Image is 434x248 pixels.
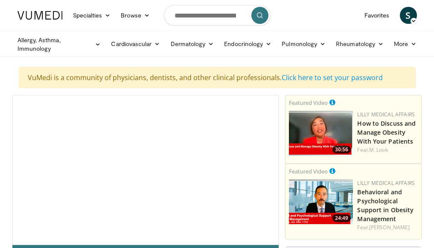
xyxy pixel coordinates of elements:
[289,179,353,224] a: 24:49
[13,95,279,245] video-js: Video Player
[289,111,353,156] img: c98a6a29-1ea0-4bd5-8cf5-4d1e188984a7.png.150x105_q85_crop-smart_upscale.png
[389,35,422,52] a: More
[357,119,416,145] a: How to Discuss and Manage Obesity With Your Patients
[369,146,388,153] a: M. Look
[331,35,389,52] a: Rheumatology
[369,224,410,231] a: [PERSON_NAME]
[332,214,351,222] span: 24:49
[19,67,416,88] div: VuMedi is a community of physicians, dentists, and other clinical professionals.
[164,5,271,26] input: Search topics, interventions
[17,11,63,20] img: VuMedi Logo
[357,146,418,154] div: Feat.
[357,179,415,187] a: Lilly Medical Affairs
[400,7,417,24] a: S
[277,35,331,52] a: Pulmonology
[357,111,415,118] a: Lilly Medical Affairs
[68,7,116,24] a: Specialties
[357,224,418,231] div: Feat.
[359,7,395,24] a: Favorites
[357,188,414,223] a: Behavioral and Psychological Support in Obesity Management
[282,73,383,82] a: Click here to set your password
[332,146,351,153] span: 30:56
[106,35,165,52] a: Cardiovascular
[289,167,328,175] small: Featured Video
[289,179,353,224] img: ba3304f6-7838-4e41-9c0f-2e31ebde6754.png.150x105_q85_crop-smart_upscale.png
[166,35,219,52] a: Dermatology
[116,7,155,24] a: Browse
[289,99,328,107] small: Featured Video
[12,36,106,53] a: Allergy, Asthma, Immunology
[219,35,277,52] a: Endocrinology
[289,111,353,156] a: 30:56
